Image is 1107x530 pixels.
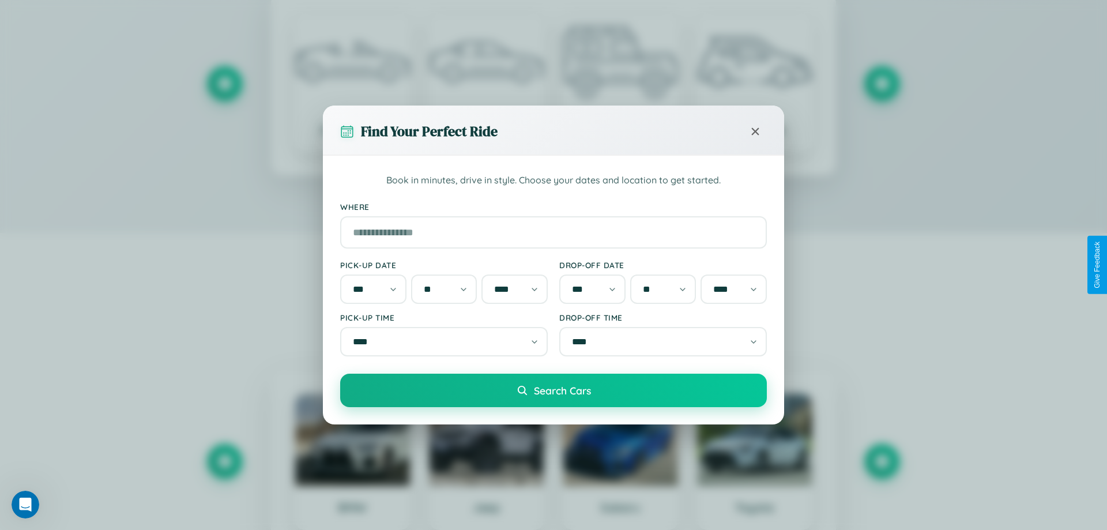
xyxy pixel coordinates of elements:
label: Drop-off Time [559,313,767,322]
h3: Find Your Perfect Ride [361,122,498,141]
label: Pick-up Time [340,313,548,322]
label: Pick-up Date [340,260,548,270]
span: Search Cars [534,384,591,397]
label: Drop-off Date [559,260,767,270]
button: Search Cars [340,374,767,407]
label: Where [340,202,767,212]
p: Book in minutes, drive in style. Choose your dates and location to get started. [340,173,767,188]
